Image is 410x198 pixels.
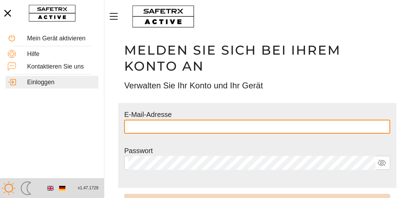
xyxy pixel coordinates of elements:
img: ModeDark.svg [19,181,33,195]
img: de.svg [59,185,65,191]
img: ModeLight.svg [2,181,16,195]
button: Deutsch [56,182,68,194]
img: ContactUs.svg [8,62,16,71]
font: Verwalten Sie Ihr Konto und Ihr Gerät [124,81,263,90]
button: Englisch [45,182,56,194]
font: E-Mail-Adresse [124,111,172,118]
button: Speisekarte [108,9,125,24]
font: v1.47.1729 [78,185,98,190]
font: Passwort [124,147,153,155]
img: en.svg [47,185,54,191]
font: Kontaktieren Sie uns [27,63,84,70]
font: Mein Gerät aktivieren [27,35,86,42]
font: Hilfe [27,50,39,57]
img: Help.svg [8,50,16,58]
font: Einloggen [27,79,55,86]
font: Melden Sie sich bei Ihrem Konto an [124,42,341,74]
button: v1.47.1729 [74,182,103,194]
